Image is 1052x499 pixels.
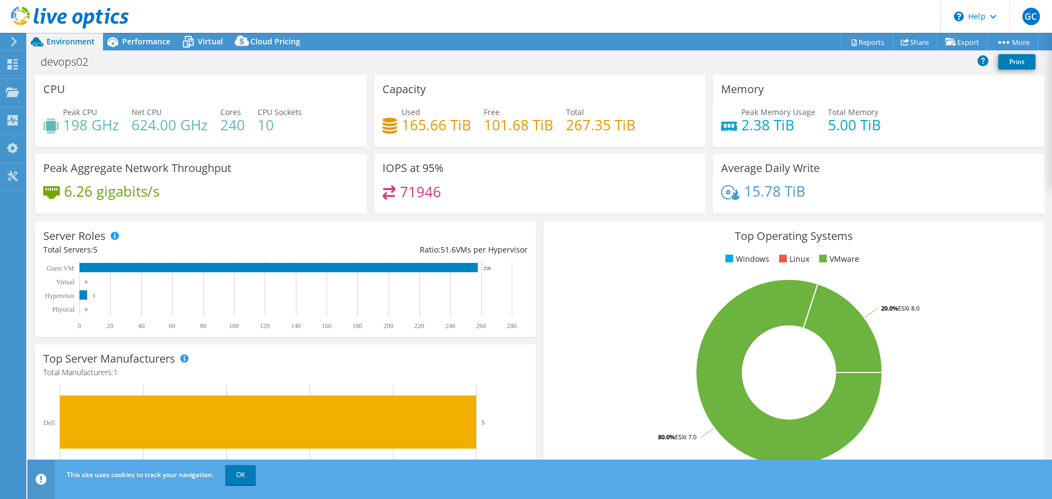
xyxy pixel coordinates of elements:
text: Hypervisor [45,292,75,300]
h4: 267.35 TiB [566,119,636,131]
span: This site uses cookies to track your navigation. [67,470,214,479]
text: Physical [52,306,75,313]
h4: 5.00 TiB [828,119,881,131]
text: Dell [43,419,55,427]
span: Cloud Pricing [250,36,300,47]
span: Used [402,107,420,117]
h1: devops02 [36,56,105,68]
h3: Top Server Manufacturers [43,353,175,365]
li: Linux [776,253,809,265]
text: 0 [78,322,81,330]
text: 140 [291,322,301,330]
span: Net CPU [131,107,162,117]
h4: 71946 [400,186,441,198]
text: 180 [352,322,362,330]
text: 120 [260,322,270,330]
a: Share [893,33,937,50]
text: 258 [483,266,491,271]
span: Total Memory [828,107,878,117]
h3: Capacity [382,83,426,95]
tspan: ESXi 7.0 [675,433,696,441]
h3: Top Operating Systems [552,230,1036,242]
span: 1 [113,367,118,377]
span: Performance [122,36,170,47]
span: Virtual [198,36,223,47]
a: OK [225,465,256,485]
a: Reports [841,33,893,50]
a: Export [937,33,988,50]
h4: 624.00 GHz [131,119,208,131]
a: More [987,33,1038,50]
text: 200 [384,322,393,330]
tspan: 80.0% [658,433,675,441]
text: Guest VM [47,265,74,272]
span: Environment [47,36,95,47]
span: Cores [220,107,241,117]
h4: 240 [220,119,245,131]
text: 60 [169,322,175,330]
span: Total [566,107,584,117]
tspan: 20.0% [881,304,898,312]
text: 5 [482,419,485,426]
h4: Total Manufacturers: [43,366,528,378]
h3: Server Roles [43,230,106,242]
span: GC [1022,8,1040,25]
li: Windows [723,253,769,265]
h3: Peak Aggregate Network Throughput [43,162,231,174]
h4: 6.26 gigabits/s [64,185,159,197]
h3: Memory [721,83,764,95]
h4: 2.38 TiB [741,119,815,131]
text: 0 [85,279,88,285]
h4: 15.78 TiB [744,185,805,197]
span: 5 [93,244,98,255]
svg: \n [954,12,964,21]
span: Peak CPU [63,107,97,117]
span: 51.6 [441,244,456,255]
text: 280 [507,322,517,330]
text: 0 [85,307,88,312]
tspan: ESXi 8.0 [898,304,919,312]
text: 40 [138,322,145,330]
h3: CPU [43,83,65,95]
a: Print [998,54,1036,70]
text: 20 [107,322,113,330]
h3: IOPS at 95% [382,162,444,174]
h4: 198 GHz [63,119,119,131]
text: 80 [200,322,207,330]
text: Virtual [56,278,75,286]
text: 260 [476,322,486,330]
div: Total Servers: [43,244,285,256]
text: 240 [445,322,455,330]
text: 220 [414,322,424,330]
h4: 10 [258,119,302,131]
text: 100 [229,322,239,330]
text: 5 [93,293,95,299]
span: Peak Memory Usage [741,107,815,117]
span: Free [484,107,500,117]
h3: Average Daily Write [721,162,820,174]
text: 160 [322,322,331,330]
h4: 101.68 TiB [484,119,553,131]
h4: 165.66 TiB [402,119,471,131]
li: VMware [816,253,859,265]
span: CPU Sockets [258,107,302,117]
div: Ratio: VMs per Hypervisor [285,244,528,256]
